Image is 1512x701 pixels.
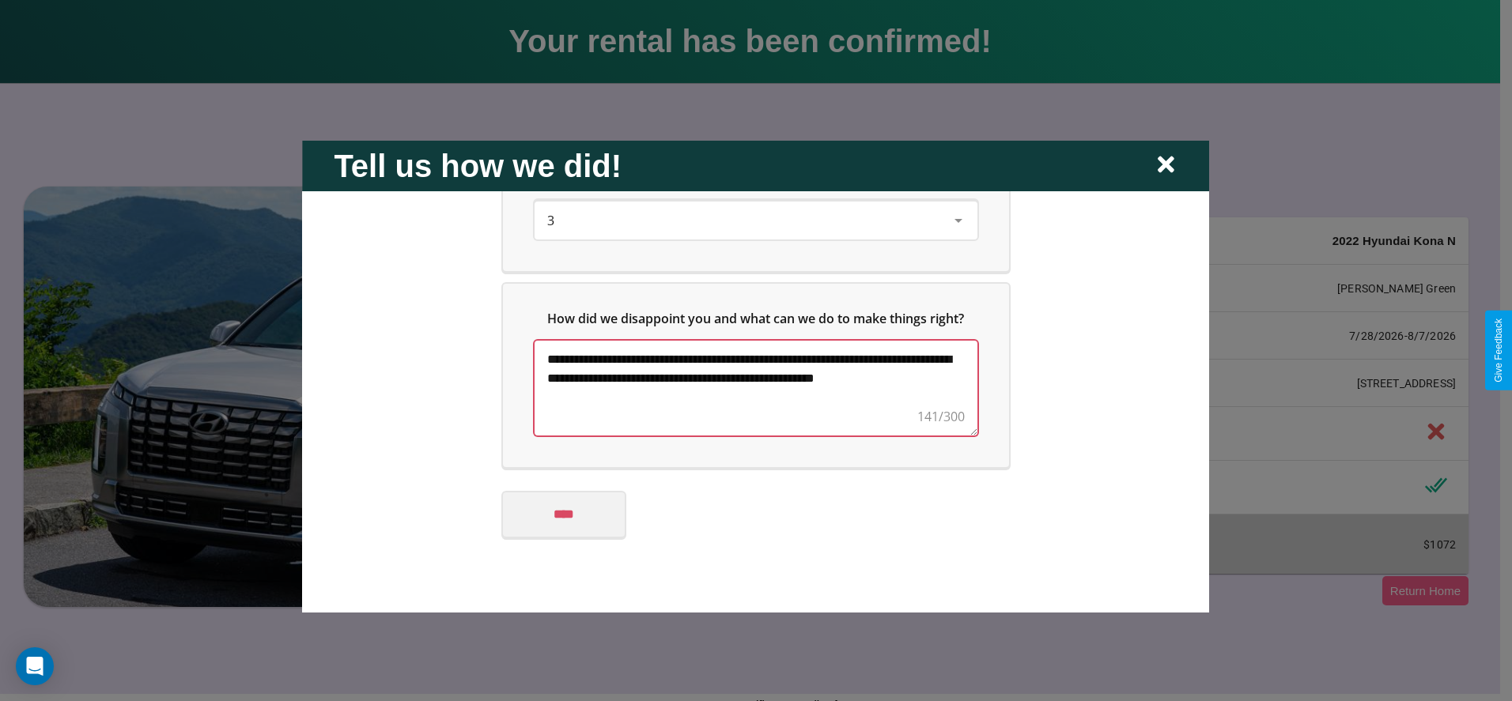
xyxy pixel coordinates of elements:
div: Open Intercom Messenger [16,647,54,685]
div: 141/300 [917,406,965,425]
div: On a scale from 0 to 10, how likely are you to recommend us to a friend or family member? [503,125,1009,270]
div: Give Feedback [1493,318,1504,383]
span: 3 [547,211,554,228]
div: On a scale from 0 to 10, how likely are you to recommend us to a friend or family member? [535,201,977,239]
span: How did we disappoint you and what can we do to make things right? [548,309,965,326]
h2: Tell us how we did! [334,148,622,183]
